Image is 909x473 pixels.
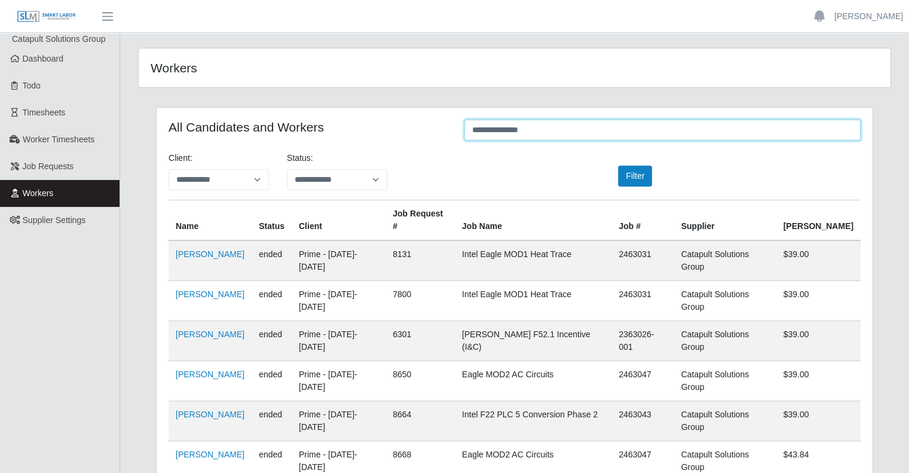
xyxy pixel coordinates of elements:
span: Todo [23,81,41,90]
td: Intel Eagle MOD1 Heat Trace [455,281,611,321]
td: 6301 [385,321,455,361]
td: 2363026-001 [611,321,674,361]
td: 8650 [385,361,455,401]
td: Prime - [DATE]-[DATE] [292,401,385,441]
a: [PERSON_NAME] [176,329,244,339]
td: Catapult Solutions Group [674,361,776,401]
span: Job Requests [23,161,74,171]
th: Job Name [455,200,611,241]
h4: All Candidates and Workers [169,120,446,135]
td: 2463031 [611,240,674,281]
h4: Workers [151,60,443,75]
span: Dashboard [23,54,64,63]
td: 2463043 [611,401,674,441]
td: Catapult Solutions Group [674,240,776,281]
td: Catapult Solutions Group [674,401,776,441]
th: [PERSON_NAME] [776,200,861,241]
span: Timesheets [23,108,66,117]
label: Status: [287,152,313,164]
td: Intel F22 PLC 5 Conversion Phase 2 [455,401,611,441]
td: 7800 [385,281,455,321]
td: Prime - [DATE]-[DATE] [292,281,385,321]
td: Intel Eagle MOD1 Heat Trace [455,240,611,281]
a: [PERSON_NAME] [176,410,244,419]
th: Supplier [674,200,776,241]
td: [PERSON_NAME] F52.1 Incentive (I&C) [455,321,611,361]
a: [PERSON_NAME] [176,370,244,379]
td: $39.00 [776,321,861,361]
th: Client [292,200,385,241]
td: Prime - [DATE]-[DATE] [292,321,385,361]
td: 2463031 [611,281,674,321]
th: Name [169,200,252,241]
td: Catapult Solutions Group [674,321,776,361]
th: Job Request # [385,200,455,241]
img: SLM Logo [17,10,76,23]
td: $39.00 [776,281,861,321]
th: Status [252,200,292,241]
a: [PERSON_NAME] [176,249,244,259]
td: $39.00 [776,240,861,281]
span: Worker Timesheets [23,135,94,144]
label: Client: [169,152,192,164]
td: 2463047 [611,361,674,401]
td: ended [252,401,292,441]
td: Prime - [DATE]-[DATE] [292,240,385,281]
td: ended [252,281,292,321]
span: Catapult Solutions Group [12,34,105,44]
td: ended [252,240,292,281]
td: 8131 [385,240,455,281]
span: Workers [23,188,54,198]
button: Filter [618,166,652,187]
td: Catapult Solutions Group [674,281,776,321]
td: ended [252,321,292,361]
a: [PERSON_NAME] [176,450,244,459]
th: Job # [611,200,674,241]
a: [PERSON_NAME] [176,289,244,299]
td: $39.00 [776,401,861,441]
a: [PERSON_NAME] [834,10,903,23]
span: Supplier Settings [23,215,86,225]
td: $39.00 [776,361,861,401]
td: Prime - [DATE]-[DATE] [292,361,385,401]
td: Eagle MOD2 AC Circuits [455,361,611,401]
td: ended [252,361,292,401]
td: 8664 [385,401,455,441]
